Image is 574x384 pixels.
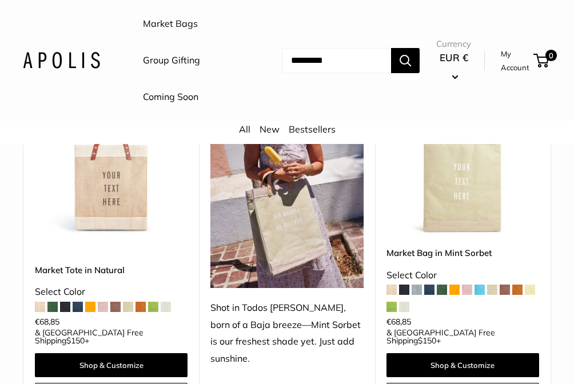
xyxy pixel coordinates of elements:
a: description_Make it yours with custom printed text.description_The Original Market bag in its 4 n... [35,82,188,235]
span: Currency [436,36,471,52]
img: description_Make it yours with custom printed text. [35,82,188,235]
a: New [260,123,280,135]
a: Bestsellers [289,123,336,135]
a: Shop & Customize [386,353,539,377]
img: Market Bag in Mint Sorbet [386,82,539,235]
div: Select Color [35,283,188,301]
a: Shop & Customize [35,353,188,377]
a: Market Bags [143,15,198,33]
a: Market Bag in Mint Sorbet [386,246,539,259]
a: Group Gifting [143,52,200,69]
span: & [GEOGRAPHIC_DATA] Free Shipping + [386,329,539,345]
a: Market Tote in Natural [35,263,188,277]
input: Search... [282,48,391,73]
button: Search [391,48,420,73]
span: EUR € [440,51,468,63]
img: Apolis [23,52,100,69]
a: My Account [501,47,529,75]
span: €68,85 [35,318,59,326]
a: 0 [535,54,549,67]
div: Shot in Todos [PERSON_NAME], born of a Baja breeze—Mint Sorbet is our freshest shade yet. Just ad... [210,299,363,368]
button: EUR € [436,49,471,85]
div: Select Color [386,267,539,284]
span: €68,85 [386,318,411,326]
span: & [GEOGRAPHIC_DATA] Free Shipping + [35,329,188,345]
span: $150 [418,335,436,346]
a: Market Bag in Mint SorbetMarket Bag in Mint Sorbet [386,82,539,235]
span: 0 [545,50,557,61]
a: All [239,123,250,135]
img: Shot in Todos Santos, born of a Baja breeze—Mint Sorbet is our freshest shade yet. Just add sunsh... [210,82,363,288]
span: $150 [66,335,85,346]
a: Coming Soon [143,89,198,106]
